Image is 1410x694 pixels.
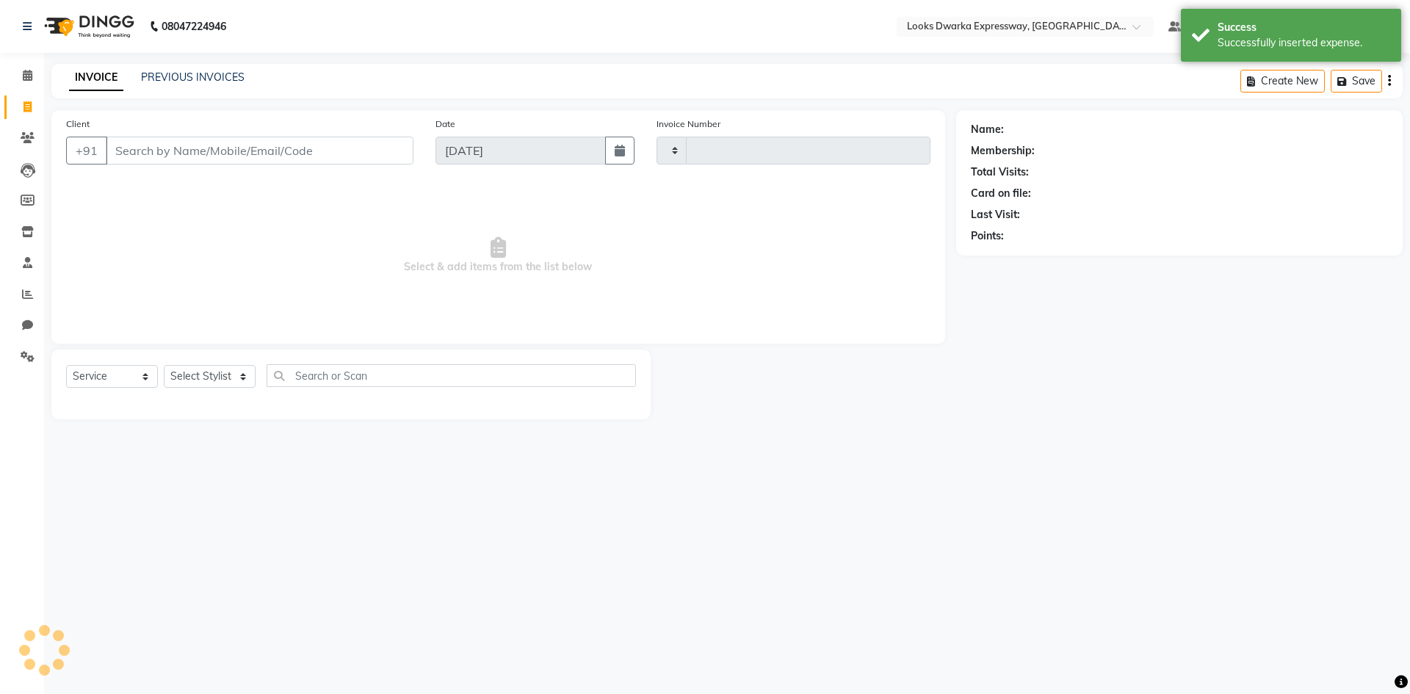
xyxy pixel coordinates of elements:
label: Invoice Number [657,118,720,131]
div: Total Visits: [971,165,1029,180]
label: Date [435,118,455,131]
button: +91 [66,137,107,165]
div: Successfully inserted expense. [1218,35,1390,51]
button: Save [1331,70,1382,93]
label: Client [66,118,90,131]
button: Create New [1240,70,1325,93]
input: Search by Name/Mobile/Email/Code [106,137,413,165]
div: Card on file: [971,186,1031,201]
img: logo [37,6,138,47]
span: Select & add items from the list below [66,182,930,329]
div: Points: [971,228,1004,244]
a: PREVIOUS INVOICES [141,71,245,84]
div: Success [1218,20,1390,35]
div: Last Visit: [971,207,1020,223]
a: INVOICE [69,65,123,91]
b: 08047224946 [162,6,226,47]
input: Search or Scan [267,364,636,387]
div: Membership: [971,143,1035,159]
div: Name: [971,122,1004,137]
